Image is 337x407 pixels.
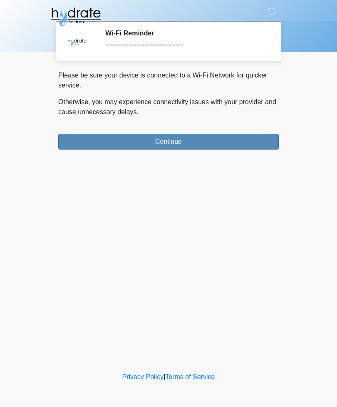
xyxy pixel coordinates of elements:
[58,70,279,90] p: Please be sure your device is connected to a Wi-Fi Network for quicker service.
[50,6,102,27] img: Hydrate IV Bar - Fort Collins Logo
[105,40,266,50] div: ~~~~~~~~~~~~~~~~~~~~
[122,373,164,380] a: Privacy Policy
[137,108,139,115] span: .
[164,373,165,380] a: |
[165,373,215,380] a: Terms of Service
[58,134,279,150] button: Continue
[58,97,279,117] p: Otherwise, you may experience connectivity issues with your provider and cause unnecessary delays
[64,29,89,54] img: Agent Avatar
